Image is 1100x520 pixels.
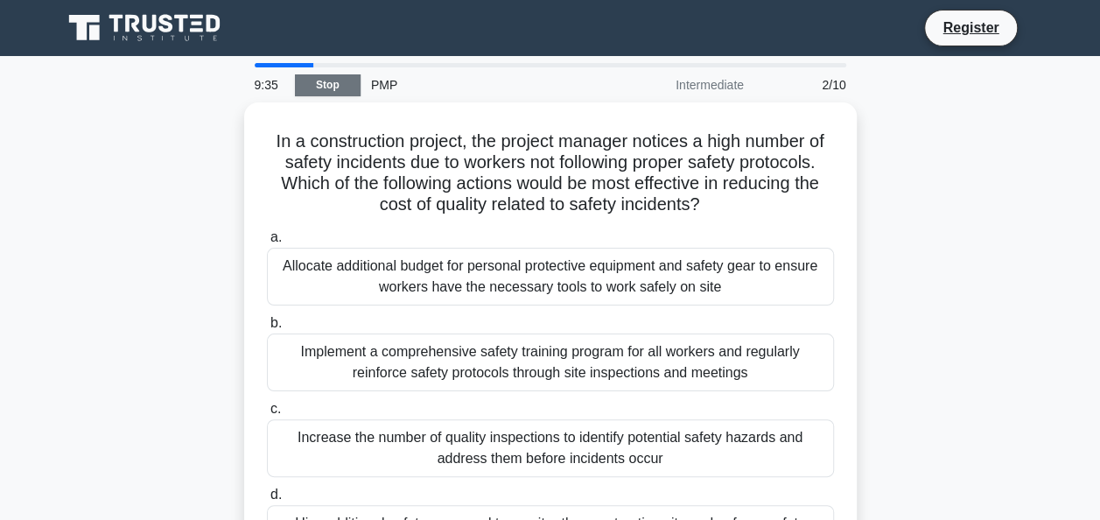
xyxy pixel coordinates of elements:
div: Implement a comprehensive safety training program for all workers and regularly reinforce safety ... [267,334,834,391]
div: PMP [361,67,601,102]
h5: In a construction project, the project manager notices a high number of safety incidents due to w... [265,130,836,216]
div: 9:35 [244,67,295,102]
a: Register [932,17,1009,39]
span: d. [270,487,282,502]
span: a. [270,229,282,244]
span: b. [270,315,282,330]
div: Allocate additional budget for personal protective equipment and safety gear to ensure workers ha... [267,248,834,306]
div: Intermediate [601,67,754,102]
span: c. [270,401,281,416]
a: Stop [295,74,361,96]
div: Increase the number of quality inspections to identify potential safety hazards and address them ... [267,419,834,477]
div: 2/10 [754,67,857,102]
